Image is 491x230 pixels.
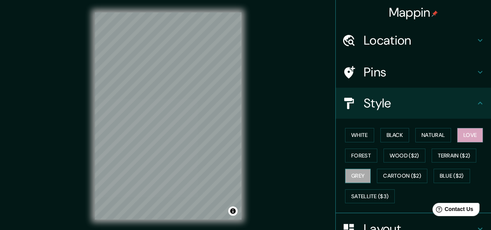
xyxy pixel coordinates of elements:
button: Natural [415,128,451,142]
canvas: Map [95,12,241,220]
iframe: Help widget launcher [422,200,482,221]
button: Grey [345,169,371,183]
button: Satellite ($3) [345,189,395,204]
button: Love [457,128,483,142]
button: Black [380,128,409,142]
button: Toggle attribution [228,206,238,216]
h4: Mappin [389,5,438,20]
img: pin-icon.png [432,10,438,17]
h4: Location [364,33,475,48]
button: Blue ($2) [434,169,470,183]
div: Location [336,25,491,56]
h4: Pins [364,64,475,80]
div: Pins [336,57,491,88]
button: Forest [345,149,377,163]
button: Wood ($2) [383,149,425,163]
h4: Style [364,95,475,111]
button: White [345,128,374,142]
button: Terrain ($2) [432,149,477,163]
button: Cartoon ($2) [377,169,427,183]
div: Style [336,88,491,119]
